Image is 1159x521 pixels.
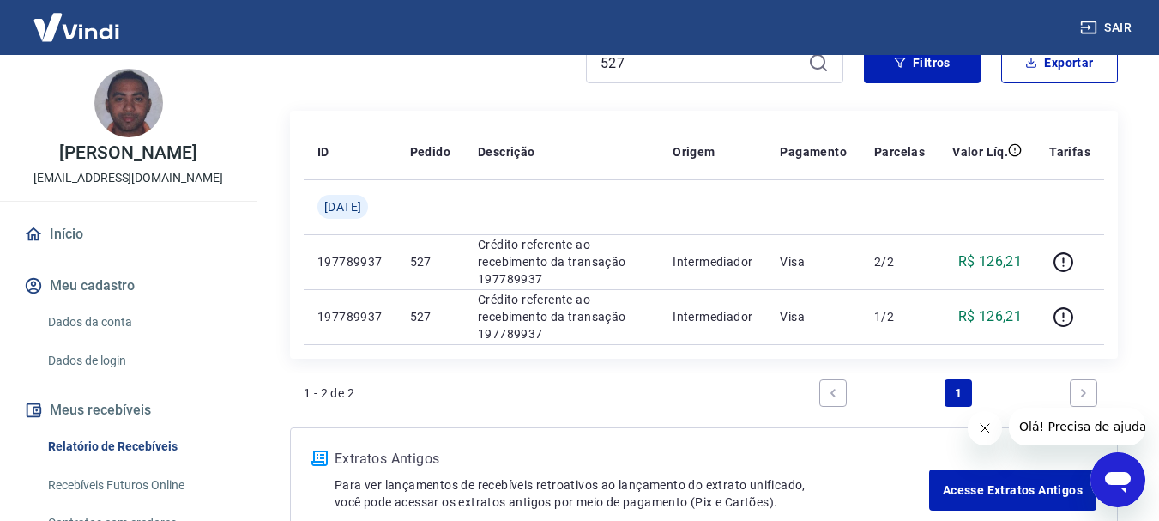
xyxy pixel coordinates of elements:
p: Pedido [410,143,450,161]
p: Visa [780,253,847,270]
a: Recebíveis Futuros Online [41,468,236,503]
ul: Pagination [812,373,1104,414]
p: Extratos Antigos [335,449,929,470]
p: 2/2 [874,253,925,270]
p: 527 [410,253,450,270]
p: [PERSON_NAME] [59,144,196,162]
iframe: Fechar mensagem [968,411,1002,445]
p: Crédito referente ao recebimento da transação 197789937 [478,291,645,342]
p: [EMAIL_ADDRESS][DOMAIN_NAME] [33,169,223,187]
a: Início [21,215,236,253]
iframe: Botão para abrir a janela de mensagens [1090,452,1145,507]
p: ID [317,143,329,161]
p: Crédito referente ao recebimento da transação 197789937 [478,236,645,288]
button: Filtros [864,42,981,83]
p: 197789937 [317,308,383,325]
iframe: Mensagem da empresa [1009,408,1145,445]
button: Meu cadastro [21,267,236,305]
img: Vindi [21,1,132,53]
p: Descrição [478,143,535,161]
button: Exportar [1001,42,1118,83]
span: [DATE] [324,198,361,215]
a: Acesse Extratos Antigos [929,470,1096,511]
img: ícone [311,451,328,466]
a: Previous page [819,379,847,407]
p: Para ver lançamentos de recebíveis retroativos ao lançamento do extrato unificado, você pode aces... [335,476,929,511]
a: Relatório de Recebíveis [41,429,236,464]
button: Sair [1077,12,1138,44]
p: Origem [673,143,715,161]
p: Visa [780,308,847,325]
button: Meus recebíveis [21,391,236,429]
p: Valor Líq. [952,143,1008,161]
a: Next page [1070,379,1097,407]
p: Intermediador [673,253,752,270]
p: Tarifas [1049,143,1090,161]
p: Pagamento [780,143,847,161]
p: R$ 126,21 [958,306,1023,327]
a: Dados da conta [41,305,236,340]
p: 197789937 [317,253,383,270]
img: b364baf0-585a-4717-963f-4c6cdffdd737.jpeg [94,69,163,137]
span: Olá! Precisa de ajuda? [10,12,144,26]
p: Parcelas [874,143,925,161]
p: Intermediador [673,308,752,325]
p: 1 - 2 de 2 [304,385,354,402]
a: Page 1 is your current page [945,379,972,407]
p: 1/2 [874,308,925,325]
p: R$ 126,21 [958,251,1023,272]
input: Busque pelo número do pedido [601,50,801,76]
a: Dados de login [41,343,236,379]
p: 527 [410,308,450,325]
